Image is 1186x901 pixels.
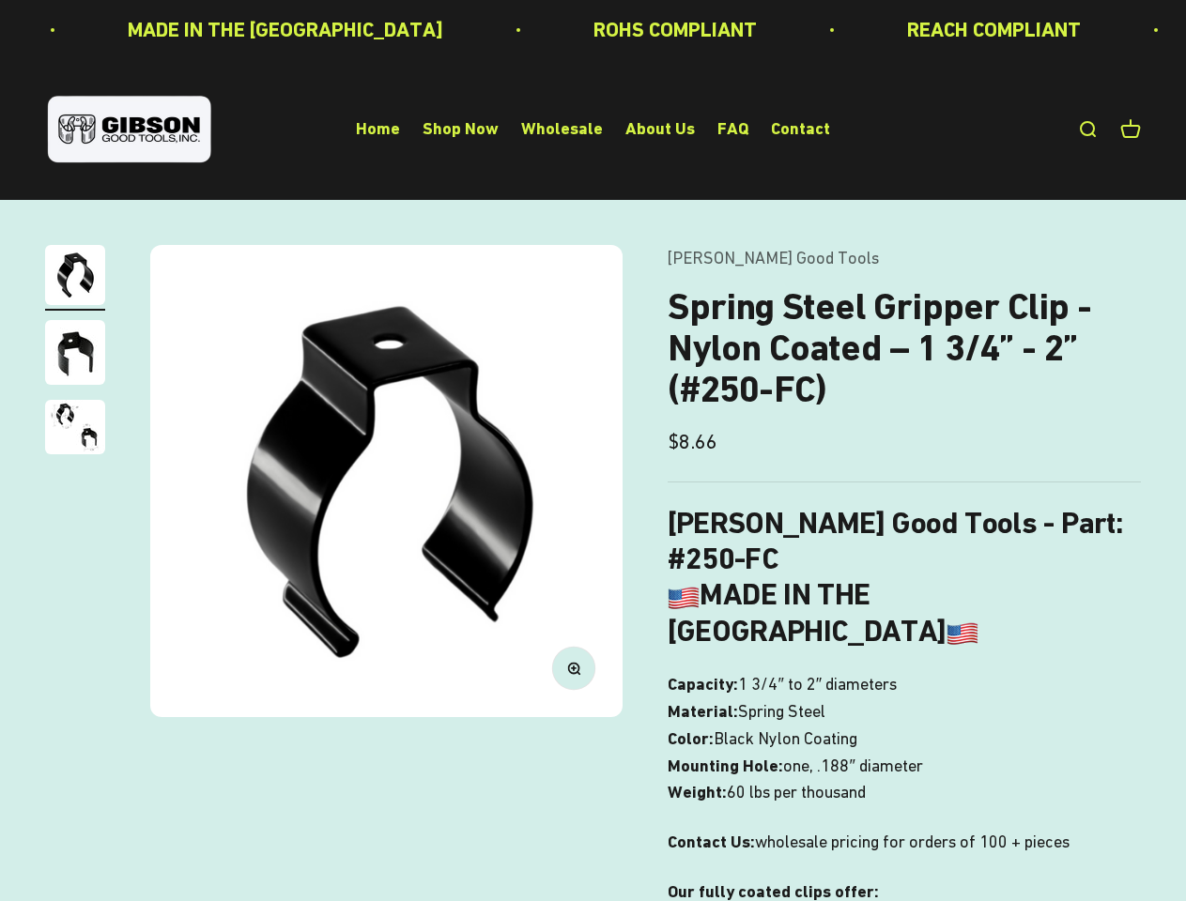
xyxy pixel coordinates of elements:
span: 60 lbs per thousand [727,779,866,806]
img: close up of a spring steel gripper clip, tool clip, durable, secure holding, Excellent corrosion ... [45,400,105,454]
img: close up of a spring steel gripper clip, tool clip, durable, secure holding, Excellent corrosion ... [45,320,105,385]
span: Black Nylon Coating [714,725,857,753]
b: Material: [668,701,738,721]
button: Go to item 1 [45,245,105,311]
span: 1 3/4″ to 2″ diameters [738,671,897,698]
b: Capacity: [668,674,738,694]
a: Home [356,119,400,139]
button: Go to item 2 [45,320,105,390]
span: Spring Steel [738,698,825,725]
b: Weight: [668,782,727,802]
a: Contact [771,119,830,139]
p: wholesale pricing for orders of 100 + pieces [668,829,1141,856]
a: [PERSON_NAME] Good Tools [668,248,879,267]
p: MADE IN THE [GEOGRAPHIC_DATA] [102,13,418,46]
p: REACH COMPLIANT [882,13,1055,46]
b: Mounting Hole: [668,756,783,775]
img: Gripper clip, made & shipped from the USA! [45,245,105,305]
strong: Our fully coated clips offer: [668,881,879,901]
b: [PERSON_NAME] Good Tools - Part: #250-FC [668,505,1123,576]
a: FAQ [717,119,748,139]
p: ROHS COMPLIANT [568,13,732,46]
button: Go to item 3 [45,400,105,460]
p: one, .188″ diameter [668,671,1141,806]
b: Color: [668,728,714,748]
a: Shop Now [423,119,499,139]
b: MADE IN THE [GEOGRAPHIC_DATA] [668,576,978,648]
a: Wholesale [521,119,603,139]
h1: Spring Steel Gripper Clip - Nylon Coated – 1 3/4” - 2” (#250-FC) [668,286,1141,410]
sale-price: $8.66 [668,425,717,458]
img: Gripper clip, made & shipped from the USA! [150,245,623,717]
a: About Us [625,119,695,139]
strong: Contact Us: [668,832,755,851]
